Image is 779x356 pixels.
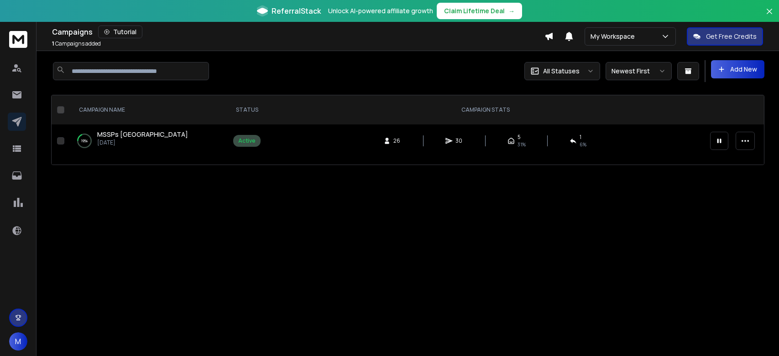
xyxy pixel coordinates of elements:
[52,26,544,38] div: Campaigns
[52,40,101,47] p: Campaigns added
[580,141,586,148] span: 6 %
[518,141,526,148] span: 31 %
[437,3,522,19] button: Claim Lifetime Deal→
[97,139,188,146] p: [DATE]
[606,62,672,80] button: Newest First
[508,6,515,15] span: →
[238,137,256,144] div: Active
[580,134,581,141] span: 1
[9,332,27,351] button: M
[543,67,580,76] p: All Statuses
[266,95,705,124] th: CAMPAIGN STATS
[81,136,88,145] p: 19 %
[68,124,228,157] td: 19%MSSPs [GEOGRAPHIC_DATA][DATE]
[68,95,228,124] th: CAMPAIGN NAME
[455,137,465,144] span: 30
[711,60,764,78] button: Add New
[687,27,763,46] button: Get Free Credits
[97,130,188,139] a: MSSPs [GEOGRAPHIC_DATA]
[98,26,142,38] button: Tutorial
[763,5,775,27] button: Close banner
[393,137,403,144] span: 26
[591,32,638,41] p: My Workspace
[328,6,433,15] p: Unlock AI-powered affiliate growth
[52,40,54,47] span: 1
[228,95,266,124] th: STATUS
[706,32,757,41] p: Get Free Credits
[272,5,321,16] span: ReferralStack
[518,134,521,141] span: 5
